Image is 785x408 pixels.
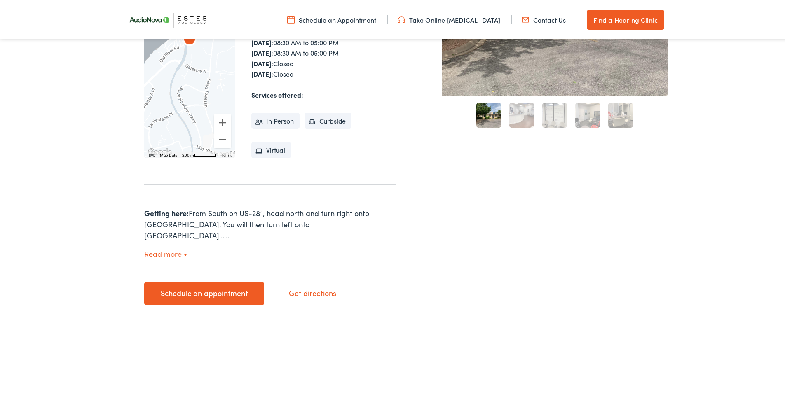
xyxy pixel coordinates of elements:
[251,57,273,66] strong: [DATE]:
[522,14,566,23] a: Contact Us
[251,89,303,98] strong: Services offered:
[272,281,353,303] a: Get directions
[398,14,405,23] img: utility icon
[287,14,295,23] img: utility icon
[180,150,218,156] button: Map Scale: 200 m per 49 pixels
[587,8,664,28] a: Find a Hearing Clinic
[476,101,501,126] a: 1
[180,29,199,49] div: AudioNova
[575,101,600,126] a: 4
[251,36,273,45] strong: [DATE]:
[221,152,232,156] a: Terms (opens in new tab)
[146,145,173,156] img: Google
[182,152,194,156] span: 200 m
[214,113,231,129] button: Zoom in
[522,14,529,23] img: utility icon
[251,47,273,56] strong: [DATE]:
[398,14,500,23] a: Take Online [MEDICAL_DATA]
[146,145,173,156] a: Open this area in Google Maps (opens a new window)
[160,151,177,157] button: Map Data
[144,248,187,257] button: Read more
[305,111,352,128] li: Curbside
[144,206,396,239] div: From South on US-281, head north and turn right onto [GEOGRAPHIC_DATA]. You will then turn left o...
[149,151,155,157] button: Keyboard shortcuts
[608,101,633,126] a: 5
[251,68,273,77] strong: [DATE]:
[251,111,300,128] li: In Person
[251,140,291,157] li: Virtual
[214,130,231,146] button: Zoom out
[287,14,376,23] a: Schedule an Appointment
[509,101,534,126] a: 2
[251,4,396,78] div: 08:30 AM to 05:00 PM 08:30 AM to 05:00 PM 08:30 AM to 05:00 PM 08:30 AM to 05:00 PM 08:30 AM to 0...
[144,280,264,303] a: Schedule an appointment
[144,206,189,217] strong: Getting here:
[542,101,567,126] a: 3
